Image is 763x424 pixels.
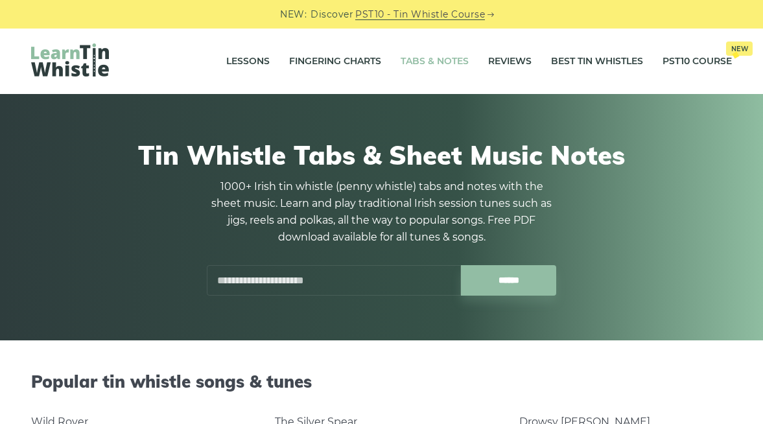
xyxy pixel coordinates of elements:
h2: Popular tin whistle songs & tunes [31,371,732,392]
a: Tabs & Notes [401,45,469,78]
a: Best Tin Whistles [551,45,643,78]
h1: Tin Whistle Tabs & Sheet Music Notes [38,139,725,171]
span: New [726,41,753,56]
a: Reviews [488,45,532,78]
a: Lessons [226,45,270,78]
img: LearnTinWhistle.com [31,43,109,77]
a: Fingering Charts [289,45,381,78]
a: PST10 CourseNew [663,45,732,78]
p: 1000+ Irish tin whistle (penny whistle) tabs and notes with the sheet music. Learn and play tradi... [207,178,557,246]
